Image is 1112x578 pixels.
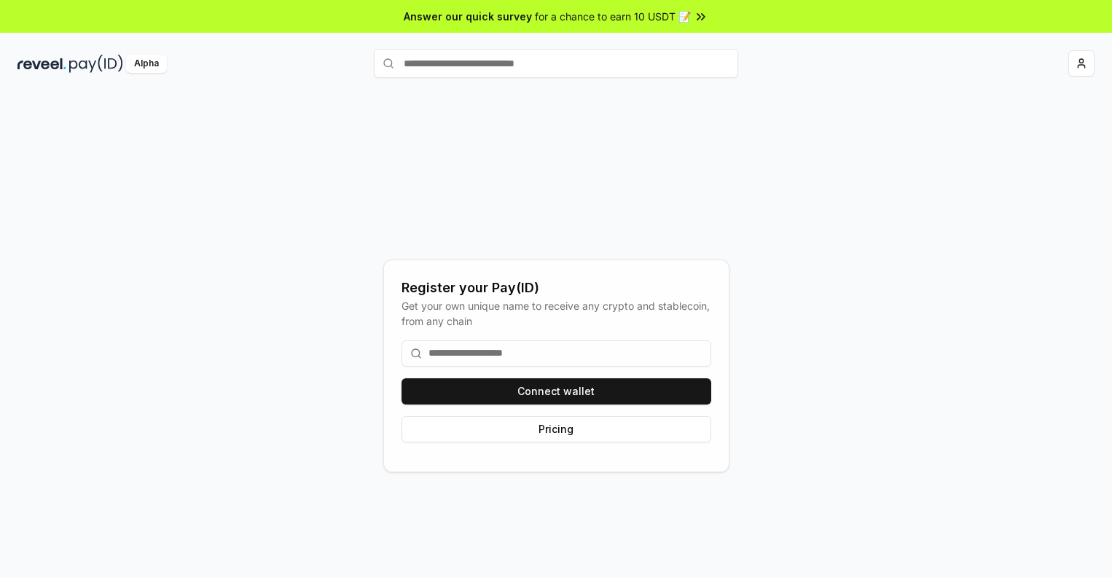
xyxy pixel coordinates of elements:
img: pay_id [69,55,123,73]
div: Register your Pay(ID) [402,278,711,298]
span: for a chance to earn 10 USDT 📝 [535,9,691,24]
button: Connect wallet [402,378,711,405]
img: reveel_dark [17,55,66,73]
button: Pricing [402,416,711,442]
div: Get your own unique name to receive any crypto and stablecoin, from any chain [402,298,711,329]
span: Answer our quick survey [404,9,532,24]
div: Alpha [126,55,167,73]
